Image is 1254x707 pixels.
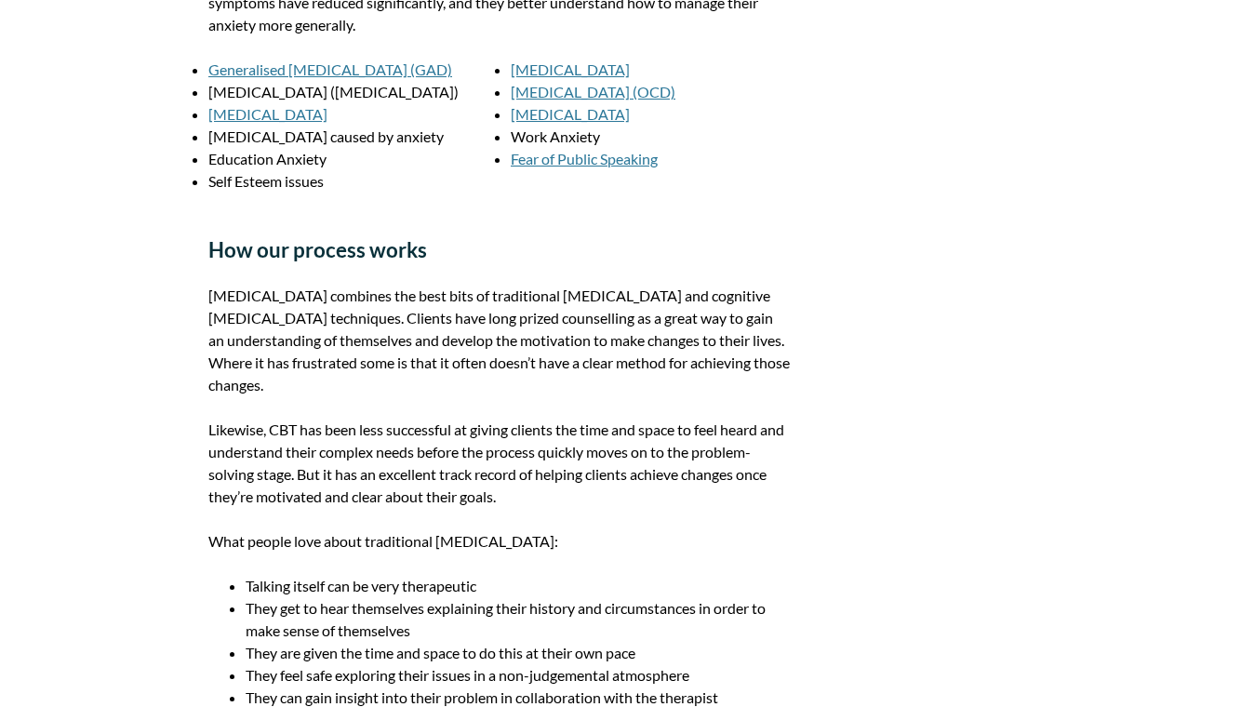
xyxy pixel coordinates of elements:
[246,597,791,642] li: They get to hear themselves explaining their history and circumstances in order to make sense of ...
[208,237,791,262] h2: How our process works
[511,83,675,100] a: [MEDICAL_DATA] (OCD)
[208,60,452,78] a: Generalised [MEDICAL_DATA] (GAD)
[208,530,791,553] p: What people love about traditional [MEDICAL_DATA]:
[208,170,488,193] li: Self Esteem issues
[511,105,630,123] a: [MEDICAL_DATA]
[208,148,488,170] li: Education Anxiety
[208,419,791,508] p: Likewise, CBT has been less successful at giving clients the time and space to feel heard and und...
[246,575,791,597] li: Talking itself can be very therapeutic
[208,126,488,148] li: [MEDICAL_DATA] caused by anxiety
[511,150,658,167] a: Fear of Public Speaking
[208,81,488,103] li: [MEDICAL_DATA] ([MEDICAL_DATA])
[511,60,630,78] a: [MEDICAL_DATA]
[246,642,791,664] li: They are given the time and space to do this at their own pace
[511,126,791,148] li: Work Anxiety
[246,664,791,687] li: They feel safe exploring their issues in a non-judgemental atmosphere
[208,285,791,396] p: [MEDICAL_DATA] combines the best bits of traditional [MEDICAL_DATA] and cognitive [MEDICAL_DATA] ...
[208,105,327,123] a: [MEDICAL_DATA]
